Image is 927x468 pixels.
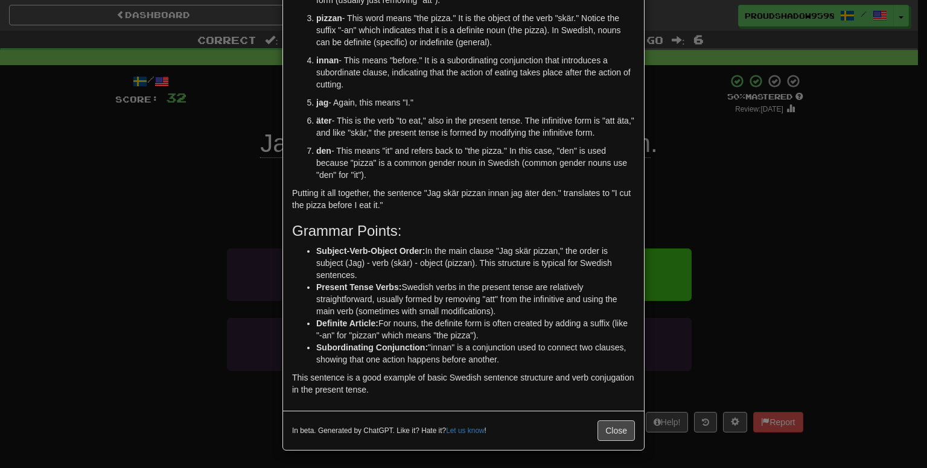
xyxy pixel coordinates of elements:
strong: innan [316,55,339,65]
li: For nouns, the definite form is often created by adding a suffix (like "-an" for "pizzan" which m... [316,317,635,341]
strong: den [316,146,331,156]
button: Close [597,420,635,441]
small: In beta. Generated by ChatGPT. Like it? Hate it? ! [292,426,486,436]
p: - This means "before." It is a subordinating conjunction that introduces a subordinate clause, in... [316,54,635,90]
h3: Grammar Points: [292,223,635,239]
strong: jag [316,98,328,107]
p: - This is the verb "to eat," also in the present tense. The infinitive form is "att äta," and lik... [316,115,635,139]
p: This sentence is a good example of basic Swedish sentence structure and verb conjugation in the p... [292,372,635,396]
p: Putting it all together, the sentence "Jag skär pizzan innan jag äter den." translates to "I cut ... [292,187,635,211]
strong: pizzan [316,13,342,23]
strong: Definite Article: [316,318,378,328]
li: In the main clause "Jag skär pizzan," the order is subject (Jag) - verb (skär) - object (pizzan).... [316,245,635,281]
strong: Subordinating Conjunction: [316,343,428,352]
strong: äter [316,116,332,125]
li: Swedish verbs in the present tense are relatively straightforward, usually formed by removing "at... [316,281,635,317]
strong: Subject-Verb-Object Order: [316,246,425,256]
p: - Again, this means "I." [316,96,635,109]
p: - This means "it" and refers back to "the pizza." In this case, "den" is used because "pizza" is ... [316,145,635,181]
p: - This word means "the pizza." It is the object of the verb "skär." Notice the suffix "-an" which... [316,12,635,48]
li: "innan" is a conjunction used to connect two clauses, showing that one action happens before anot... [316,341,635,365]
strong: Present Tense Verbs: [316,282,401,292]
a: Let us know [446,426,484,435]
